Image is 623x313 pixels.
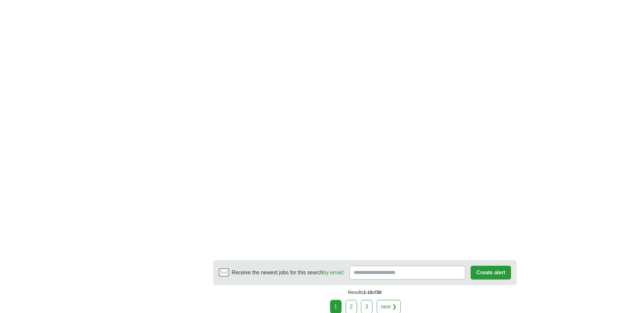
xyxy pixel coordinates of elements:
[323,270,343,275] a: by email
[471,266,511,280] button: Create alert
[232,269,344,277] span: Receive the newest jobs for this search :
[363,290,372,295] span: 1-10
[213,285,517,300] div: Results of
[376,290,382,295] span: 30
